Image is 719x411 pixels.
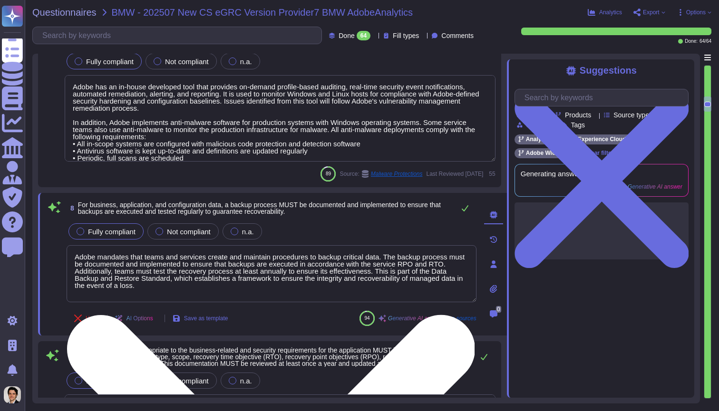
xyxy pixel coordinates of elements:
img: user [4,386,21,403]
span: Fill types [393,32,419,39]
span: Source: [340,170,422,178]
span: 8 [67,205,74,211]
span: Malware Protections [371,171,423,177]
span: Done: [685,39,698,44]
span: n.a. [240,57,252,66]
span: Export [643,10,660,15]
span: 0 [496,306,501,313]
span: Done [339,32,354,39]
textarea: Adobe has an in-house developed tool that provides on-demand profile-based auditing, real-time se... [65,75,496,162]
span: 94 [365,315,370,321]
span: 89 [326,171,331,176]
span: Not compliant [167,228,211,236]
span: 55 [487,171,495,177]
span: n.a. [242,228,254,236]
button: user [2,384,28,405]
span: Analytics [599,10,622,15]
span: Comments [441,32,474,39]
textarea: Adobe mandates that teams and services create and maintain procedures to backup critical data. Th... [67,245,476,302]
span: Options [686,10,706,15]
span: BMW - 202507 New CS eGRC Version Provider7 BMW AdobeAnalytics [112,8,413,17]
span: 9 [65,347,72,354]
input: Search by keywords [520,89,688,106]
span: Fully compliant [88,228,136,236]
span: Last Reviewed [DATE] [427,171,484,177]
span: 64 / 64 [700,39,711,44]
span: Fully compliant [86,57,134,66]
div: 64 [357,31,370,40]
span: For business, application, and configuration data, a backup process MUST be documented and implem... [78,201,441,215]
span: Questionnaires [32,8,97,17]
span: Not compliant [165,57,209,66]
button: Analytics [588,9,622,16]
input: Search by keywords [38,27,321,44]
